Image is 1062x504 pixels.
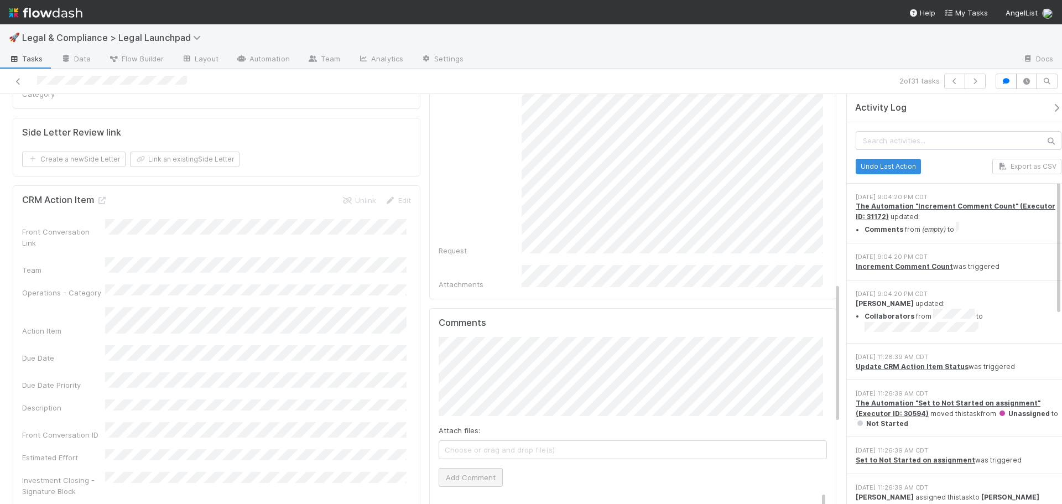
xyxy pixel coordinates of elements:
label: Attach files: [439,425,480,436]
div: [DATE] 9:04:20 PM CDT [856,193,1061,202]
input: Search activities... [856,131,1061,150]
a: Increment Comment Count [856,262,953,271]
div: Due Date [22,352,105,363]
span: AngelList [1006,8,1038,17]
strong: [PERSON_NAME] [981,493,1039,501]
button: Link an existingSide Letter [130,152,240,167]
strong: [PERSON_NAME] [856,493,914,501]
a: Set to Not Started on assignment [856,456,975,464]
a: Docs [1014,51,1062,69]
a: Flow Builder [100,51,173,69]
button: Export as CSV [992,159,1061,174]
div: was triggered [856,455,1061,465]
div: Team [22,264,105,276]
h5: Comments [439,318,827,329]
a: Update CRM Action Item Status [856,362,969,371]
em: (empty) [922,226,946,234]
a: The Automation "Increment Comment Count" (Executor ID: 31172) [856,202,1055,220]
img: avatar_ba76ddef-3fd0-4be4-9bc3-126ad567fcd5.png [1042,8,1053,19]
div: was triggered [856,362,1061,372]
span: My Tasks [944,8,988,17]
button: Undo Last Action [856,159,921,174]
button: Create a newSide Letter [22,152,126,167]
a: Unlink [342,196,376,205]
div: [DATE] 9:04:20 PM CDT [856,252,1061,262]
div: updated: [856,299,1061,335]
div: [DATE] 11:26:39 AM CDT [856,483,1061,492]
div: Front Conversation Link [22,226,105,248]
span: 2 of 31 tasks [899,75,940,86]
div: Due Date Priority [22,380,105,391]
span: Legal & Compliance > Legal Launchpad [22,32,206,43]
div: was triggered [856,262,1061,272]
h5: CRM Action Item [22,195,107,206]
div: Investment Closing - Signature Block [22,475,105,497]
a: Layout [173,51,227,69]
div: Attachments [439,279,522,290]
div: Description [22,402,105,413]
div: Front Conversation ID [22,429,105,440]
div: [DATE] 11:26:39 AM CDT [856,389,1061,398]
div: moved this task from to [856,398,1061,429]
strong: [PERSON_NAME] [856,299,914,308]
button: Add Comment [439,468,503,487]
div: Request [439,245,522,256]
span: Activity Log [855,102,907,113]
div: Help [909,7,935,18]
a: Edit [385,196,411,205]
a: Automation [227,51,299,69]
div: updated: [856,201,1061,235]
a: Data [52,51,100,69]
li: from to [865,222,1061,235]
div: Operations - Category [22,287,105,298]
span: Flow Builder [108,53,164,64]
a: The Automation "Set to Not Started on assignment" (Executor ID: 30594) [856,399,1040,417]
span: 🚀 [9,33,20,42]
span: Unassigned [998,409,1050,418]
a: Analytics [349,51,412,69]
div: Action Item [22,325,105,336]
div: [DATE] 11:26:39 AM CDT [856,446,1061,455]
span: Choose or drag and drop file(s) [439,441,827,459]
a: My Tasks [944,7,988,18]
span: Tasks [9,53,43,64]
div: Estimated Effort [22,452,105,463]
strong: Comments [865,226,903,234]
div: [DATE] 11:26:39 AM CDT [856,352,1061,362]
div: assigned this task to [856,492,1061,502]
img: logo-inverted-e16ddd16eac7371096b0.svg [9,3,82,22]
div: [DATE] 9:04:20 PM CDT [856,289,1061,299]
span: Not Started [856,419,908,428]
li: from to [865,309,1061,335]
a: Team [299,51,349,69]
h5: Side Letter Review link [22,127,121,138]
a: Settings [412,51,472,69]
strong: Collaborators [865,312,914,320]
